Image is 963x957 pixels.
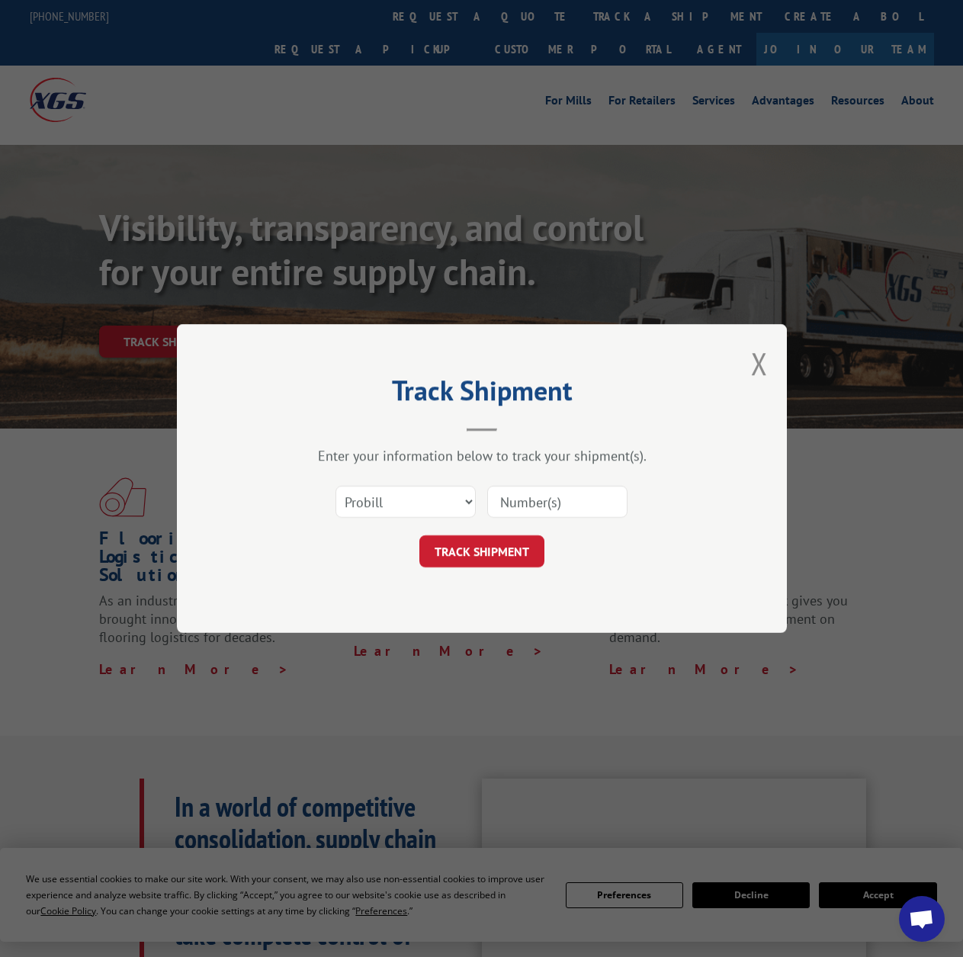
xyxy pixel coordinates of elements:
[419,535,544,567] button: TRACK SHIPMENT
[253,447,711,464] div: Enter your information below to track your shipment(s).
[899,896,945,942] a: Open chat
[253,380,711,409] h2: Track Shipment
[751,343,768,384] button: Close modal
[487,486,628,518] input: Number(s)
